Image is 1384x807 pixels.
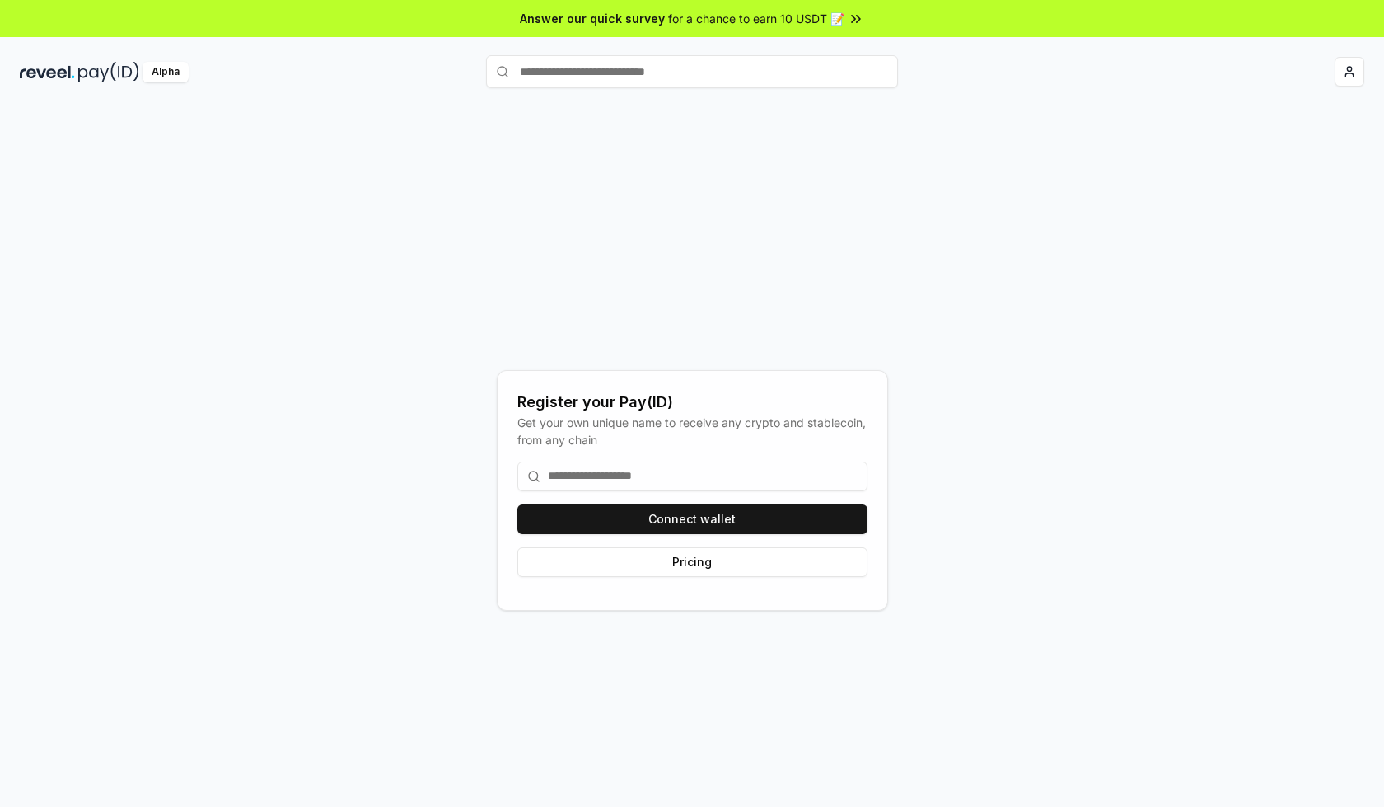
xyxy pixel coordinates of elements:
[520,10,665,27] span: Answer our quick survey
[517,547,867,577] button: Pricing
[668,10,844,27] span: for a chance to earn 10 USDT 📝
[517,504,867,534] button: Connect wallet
[20,62,75,82] img: reveel_dark
[78,62,139,82] img: pay_id
[143,62,189,82] div: Alpha
[517,414,867,448] div: Get your own unique name to receive any crypto and stablecoin, from any chain
[517,391,867,414] div: Register your Pay(ID)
